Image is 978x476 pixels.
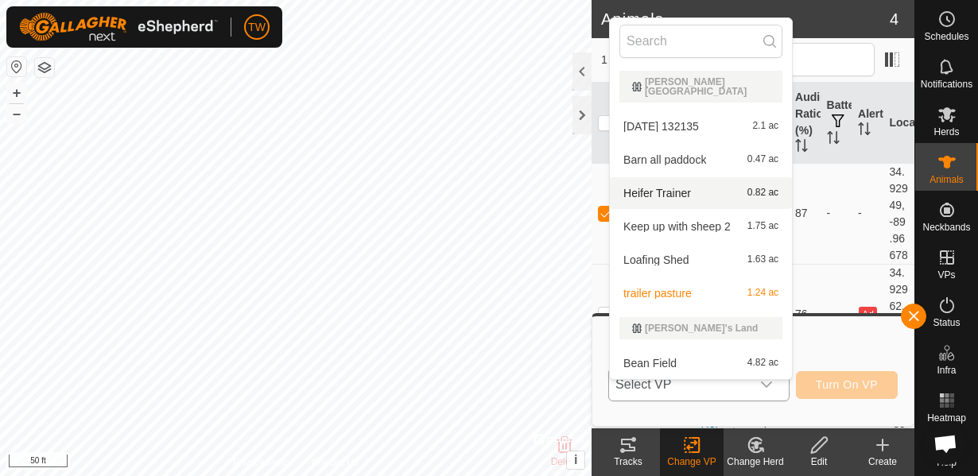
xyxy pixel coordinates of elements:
[787,455,851,469] div: Edit
[610,64,792,379] ul: Option List
[312,455,359,470] a: Contact Us
[610,110,792,142] li: 2025-03-25 132135
[816,378,878,391] span: Turn On VP
[596,455,660,469] div: Tracks
[933,318,960,327] span: Status
[619,25,782,58] input: Search
[796,371,898,399] button: Turn On VP
[610,144,792,176] li: Barn all paddock
[752,121,778,132] span: 2.1 ac
[623,121,699,132] span: [DATE] 132135
[883,163,915,264] td: 34.92949, -89.96678
[924,422,967,465] div: Open chat
[883,264,915,365] td: 34.92962, -89.9663
[937,458,957,467] span: Help
[821,163,852,264] td: -
[623,288,692,299] span: trailer pasture
[623,221,731,232] span: Keep up with sheep 2
[747,221,778,232] span: 1.75 ac
[751,369,782,401] div: dropdown trigger
[747,154,778,165] span: 0.47 ac
[610,347,792,379] li: Bean Field
[19,13,218,41] img: Gallagher Logo
[922,223,970,232] span: Neckbands
[929,175,964,184] span: Animals
[610,177,792,209] li: Heifer Trainer
[859,307,876,323] button: Ad
[747,288,778,299] span: 1.24 ac
[724,455,787,469] div: Change Herd
[7,83,26,103] button: +
[609,369,751,401] span: Select VP
[7,104,26,123] button: –
[747,188,778,199] span: 0.82 ac
[795,207,808,219] span: 87
[827,134,840,146] p-sorticon: Activate to sort
[852,163,883,264] td: -
[601,10,890,29] h2: Animals
[35,58,54,77] button: Map Layers
[610,244,792,276] li: Loafing Shed
[915,429,978,474] a: Help
[632,77,770,96] div: [PERSON_NAME][GEOGRAPHIC_DATA]
[747,254,778,265] span: 1.63 ac
[7,57,26,76] button: Reset Map
[610,277,792,309] li: trailer pasture
[821,83,852,164] th: Battery
[623,154,706,165] span: Barn all paddock
[852,83,883,164] th: Alerts
[858,125,871,137] p-sorticon: Activate to sort
[821,264,852,365] td: -
[623,254,689,265] span: Loafing Shed
[623,188,691,199] span: Heifer Trainer
[789,83,820,164] th: Audio Ratio (%)
[921,79,972,89] span: Notifications
[248,19,266,36] span: TW
[623,358,677,369] span: Bean Field
[747,358,778,369] span: 4.82 ac
[574,453,577,466] span: i
[632,323,770,333] div: [PERSON_NAME]'s Land
[937,270,955,280] span: VPs
[883,83,915,164] th: Location
[601,52,682,68] span: 1 selected of 4
[890,7,898,31] span: 4
[795,308,808,320] span: 76
[933,127,959,137] span: Herds
[927,413,966,423] span: Heatmap
[937,366,956,375] span: Infra
[660,455,724,469] div: Change VP
[795,141,808,154] p-sorticon: Activate to sort
[610,211,792,242] li: Keep up with sheep 2
[567,451,584,469] button: i
[924,32,968,41] span: Schedules
[233,455,293,470] a: Privacy Policy
[851,455,914,469] div: Create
